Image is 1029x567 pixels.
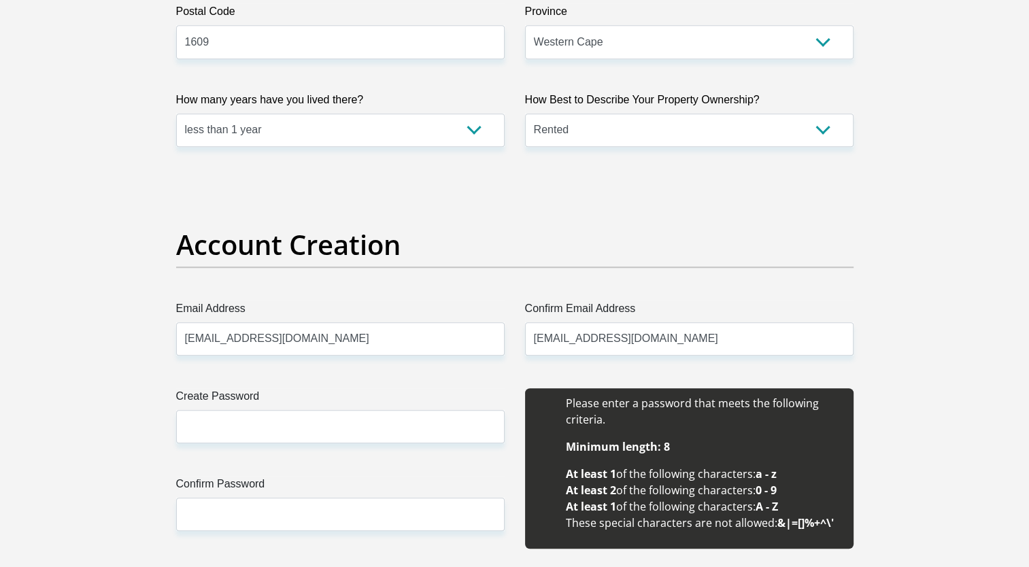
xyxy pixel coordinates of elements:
[756,499,778,514] b: A - Z
[176,25,505,58] input: Postal Code
[566,466,840,482] li: of the following characters:
[525,3,854,25] label: Province
[566,466,616,481] b: At least 1
[176,92,505,114] label: How many years have you lived there?
[566,498,840,515] li: of the following characters:
[176,388,505,410] label: Create Password
[176,498,505,531] input: Confirm Password
[566,515,840,531] li: These special characters are not allowed:
[777,515,834,530] b: &|=[]%+^\'
[566,395,840,428] li: Please enter a password that meets the following criteria.
[176,228,854,261] h2: Account Creation
[525,300,854,322] label: Confirm Email Address
[525,25,854,58] select: Please Select a Province
[176,322,505,356] input: Email Address
[525,322,854,356] input: Confirm Email Address
[525,114,854,147] select: Please select a value
[566,439,670,454] b: Minimum length: 8
[756,483,777,498] b: 0 - 9
[756,466,777,481] b: a - z
[176,114,505,147] select: Please select a value
[566,499,616,514] b: At least 1
[176,300,505,322] label: Email Address
[525,92,854,114] label: How Best to Describe Your Property Ownership?
[566,483,616,498] b: At least 2
[176,476,505,498] label: Confirm Password
[176,3,505,25] label: Postal Code
[176,410,505,443] input: Create Password
[566,482,840,498] li: of the following characters:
